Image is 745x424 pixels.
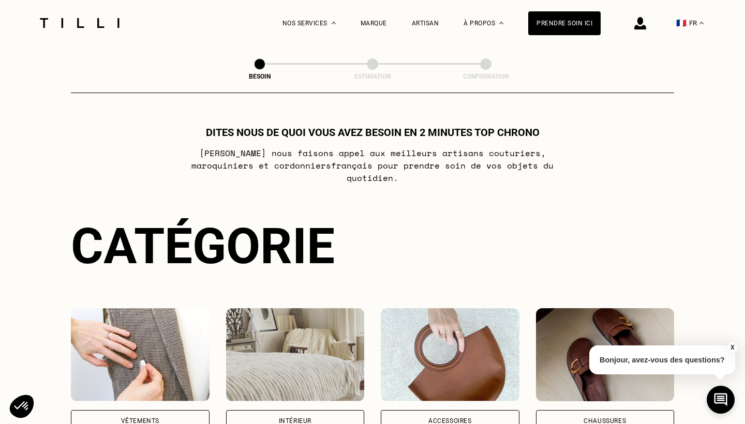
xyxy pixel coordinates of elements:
[434,73,538,80] div: Confirmation
[71,217,674,275] div: Catégorie
[428,418,472,424] div: Accessoires
[528,11,601,35] a: Prendre soin ici
[279,418,311,424] div: Intérieur
[727,342,737,353] button: X
[226,308,365,401] img: Intérieur
[121,418,159,424] div: Vêtements
[36,18,123,28] img: Logo du service de couturière Tilli
[321,73,424,80] div: Estimation
[536,308,675,401] img: Chaussures
[699,22,704,24] img: menu déroulant
[168,147,578,184] p: [PERSON_NAME] nous faisons appel aux meilleurs artisans couturiers , maroquiniers et cordonniers ...
[206,126,540,139] h1: Dites nous de quoi vous avez besoin en 2 minutes top chrono
[71,308,210,401] img: Vêtements
[676,18,687,28] span: 🇫🇷
[361,20,387,27] a: Marque
[584,418,626,424] div: Chaussures
[634,17,646,29] img: icône connexion
[332,22,336,24] img: Menu déroulant
[208,73,311,80] div: Besoin
[412,20,439,27] a: Artisan
[499,22,503,24] img: Menu déroulant à propos
[381,308,519,401] img: Accessoires
[589,345,735,374] p: Bonjour, avez-vous des questions?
